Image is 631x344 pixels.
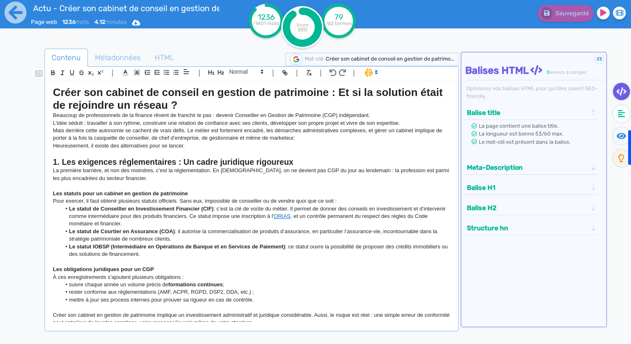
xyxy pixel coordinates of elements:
[464,181,597,194] div: Balise H1
[53,266,154,272] strong: Les obligations juridiques pour un CGP
[88,49,148,67] a: Métadonnées
[53,311,450,327] p: Créer son cabinet en gestion de patrimoine implique un investissement administratif et juridique ...
[148,49,181,67] a: HTML
[53,197,450,205] p: Pour exercer, il faut obtenir plusieurs statuts officiels. Sans eux, impossible de conseiller ou ...
[31,19,57,26] span: Page web
[465,65,604,77] h4: Balises HTML
[326,56,454,62] span: Créer son cabinet de conseil en gestion de patrimo...
[353,67,355,78] span: |
[274,213,290,219] a: ORIAS
[69,243,285,250] strong: Le statut IOBSP (Intermédiaire en Opérations de Banque et en Services de Paiement)
[69,228,175,234] strong: Le statut de Courtier en Assurance (COA)
[198,67,200,78] span: |
[320,67,322,78] span: |
[464,221,590,235] button: Structure hn
[547,70,550,75] span: 0
[168,281,223,288] strong: formations continues
[556,10,589,17] span: Sauvegardé
[62,19,89,26] span: mots
[61,205,450,228] li: : c’est la clé de voûte du métier. Il permet de donner des conseils en investissement et d’interv...
[296,22,308,28] tspan: Score
[31,2,220,15] input: title
[464,106,590,119] button: Balise title
[88,47,147,69] span: Métadonnées
[61,296,450,304] li: mettre à jour ses process internes pour prouver sa rigueur en cas de contrôle.
[325,21,351,26] tspan: /62 termes
[53,157,293,166] strong: 1. Les exigences réglementaires : Un cadre juridique rigoureux
[464,181,590,194] button: Balise H1
[297,26,307,33] tspan: SEO
[257,12,274,22] tspan: 1236
[253,21,279,26] tspan: /1401 mots
[464,201,597,215] div: Balise H2
[61,243,450,258] li: : ce statut ouvre la possibilité de proposer des crédits immobiliers ou des solutions de financem...
[62,19,76,26] b: 1236
[361,68,380,77] span: I.Assistant
[181,67,192,77] span: Aligment
[479,131,563,137] span: La longueur est bonne 53/60 max.
[334,12,343,22] tspan: 79
[479,139,570,145] span: Le mot-clé est présent dans la balise.
[296,67,298,78] span: |
[53,127,450,142] p: Mais derrière cette autonomie se cachent de vrais défis. Le métier est fortement encadré, les dém...
[94,19,127,26] span: minutes
[45,49,88,67] a: Contenu
[290,54,302,65] img: google-serp-logo.png
[53,167,450,182] p: La première barrière, et non des moindres, c’est la réglementation. En [DEMOGRAPHIC_DATA], on ne ...
[464,201,590,215] button: Balise H2
[465,84,604,100] div: Optimisez vos balises HTML pour qu’elles soient SEO-friendly.
[53,112,450,119] p: Beaucoup de professionnels de la finance rêvent de franchir le pas : devenir Conseiller en Gestio...
[61,281,450,288] li: suivre chaque année un volume précis de ;
[53,142,450,150] p: Heureusement, il existe des alternatives pour se lancer.
[305,56,326,62] span: Mot-clé :
[61,228,450,243] li: : il autorise la commercialisation de produits d’assurance, en particulier l’assurance-vie, incon...
[111,67,113,78] span: |
[61,288,450,296] li: rester conforme aux réglementations (AMF, ACPR, RGPD, DSP2, DDA, etc.) ;
[537,5,593,22] button: Sauvegardé
[148,47,181,69] span: HTML
[69,206,213,212] strong: Le statut de Conseiller en Investissement Financier (CIF)
[464,106,597,119] div: Balise title
[53,119,450,127] p: L’idée séduit : travailler à son rythme, construire une relation de confiance avec ses clients, d...
[53,190,188,197] strong: Les statuts pour un cabinet en gestion de patrimoine
[464,161,597,174] div: Meta-Description
[272,67,274,78] span: |
[94,19,106,26] b: 4.12
[45,47,87,69] span: Contenu
[464,161,590,174] button: Meta-Description
[53,274,450,281] p: À ces enregistrements s’ajoutent plusieurs obligations :
[479,123,558,129] span: La page contient une balise title.
[53,86,445,111] strong: Créer son cabinet de conseil en gestion de patrimoine : Et si la solution était de rejoindre un r...
[550,70,586,75] span: erreurs à corriger
[464,221,597,235] div: Structure hn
